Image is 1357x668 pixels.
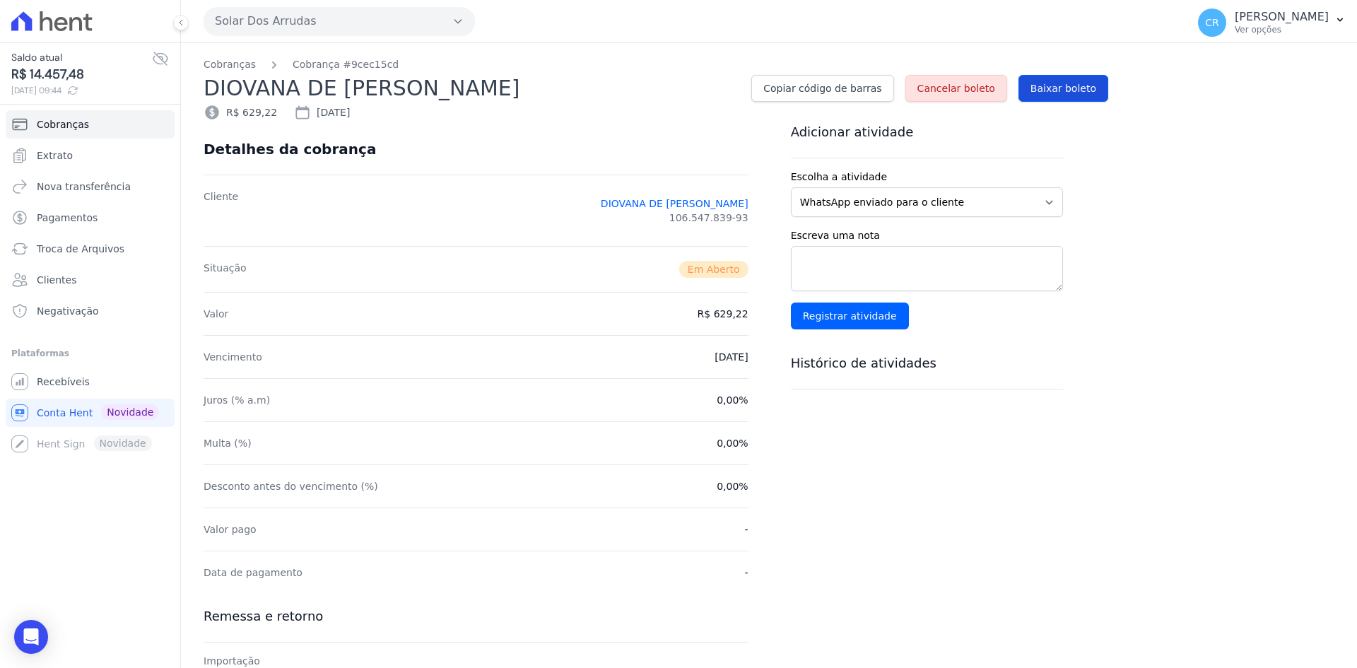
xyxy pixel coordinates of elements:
[745,522,748,537] dd: -
[905,75,1007,102] a: Cancelar boleto
[1187,3,1357,42] button: CR [PERSON_NAME] Ver opções
[11,50,152,65] span: Saldo atual
[37,180,131,194] span: Nova transferência
[11,110,169,458] nav: Sidebar
[791,124,1063,141] h3: Adicionar atividade
[717,436,748,450] dd: 0,00%
[204,104,277,121] div: R$ 629,22
[1235,24,1329,35] p: Ver opções
[37,375,90,389] span: Recebíveis
[791,355,1063,372] h3: Histórico de atividades
[37,273,76,287] span: Clientes
[715,350,748,364] dd: [DATE]
[1235,10,1329,24] p: [PERSON_NAME]
[917,81,995,95] span: Cancelar boleto
[204,436,252,450] dt: Multa (%)
[37,211,98,225] span: Pagamentos
[791,170,1063,184] label: Escolha a atividade
[37,148,73,163] span: Extrato
[1030,81,1096,95] span: Baixar boleto
[204,566,302,580] dt: Data de pagamento
[37,117,89,131] span: Cobranças
[6,368,175,396] a: Recebíveis
[37,304,99,318] span: Negativação
[601,197,748,211] a: DIOVANA DE [PERSON_NAME]
[204,72,740,104] h2: DIOVANA DE [PERSON_NAME]
[204,57,1334,72] nav: Breadcrumb
[294,104,350,121] div: [DATE]
[11,84,152,97] span: [DATE] 09:44
[669,211,748,225] span: 106.547.839-93
[204,141,376,158] div: Detalhes da cobrança
[204,479,378,493] dt: Desconto antes do vencimento (%)
[6,172,175,201] a: Nova transferência
[204,307,228,321] dt: Valor
[204,522,257,537] dt: Valor pago
[763,81,881,95] span: Copiar código de barras
[1018,75,1108,102] a: Baixar boleto
[6,235,175,263] a: Troca de Arquivos
[37,242,124,256] span: Troca de Arquivos
[204,7,475,35] button: Solar Dos Arrudas
[204,654,748,668] div: Importação
[14,620,48,654] div: Open Intercom Messenger
[679,261,748,278] span: Em Aberto
[204,57,256,72] a: Cobranças
[745,566,748,580] dd: -
[11,65,152,84] span: R$ 14.457,48
[717,479,748,493] dd: 0,00%
[204,608,748,625] h3: Remessa e retorno
[698,307,748,321] dd: R$ 629,22
[37,406,93,420] span: Conta Hent
[6,141,175,170] a: Extrato
[6,297,175,325] a: Negativação
[101,404,159,420] span: Novidade
[204,189,238,232] dt: Cliente
[6,204,175,232] a: Pagamentos
[751,75,893,102] a: Copiar código de barras
[204,261,247,278] dt: Situação
[791,228,1063,243] label: Escreva uma nota
[204,393,270,407] dt: Juros (% a.m)
[791,303,909,329] input: Registrar atividade
[293,57,399,72] a: Cobrança #9cec15cd
[204,350,262,364] dt: Vencimento
[11,345,169,362] div: Plataformas
[6,110,175,139] a: Cobranças
[6,399,175,427] a: Conta Hent Novidade
[6,266,175,294] a: Clientes
[1205,18,1219,28] span: CR
[717,393,748,407] dd: 0,00%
